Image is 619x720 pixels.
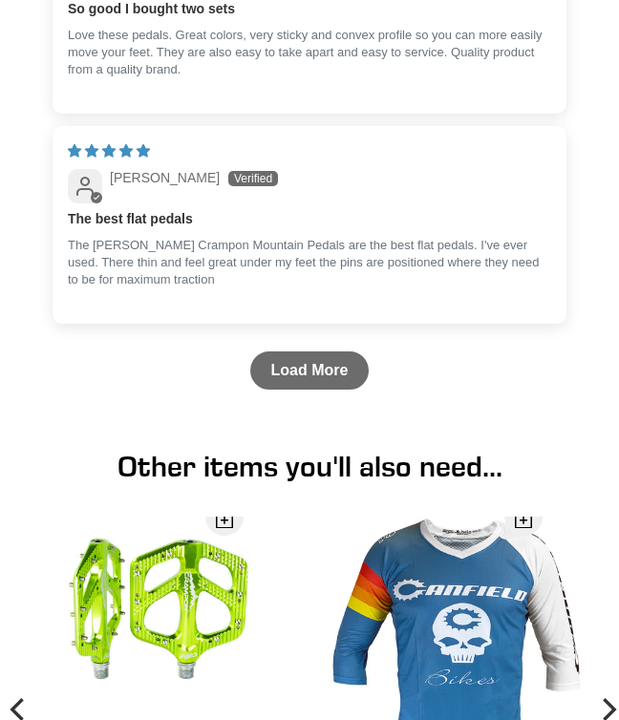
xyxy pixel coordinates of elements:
p: The [PERSON_NAME] Crampon Mountain Pedals are the best flat pedals. I've ever used. There thin an... [68,237,551,289]
span: 5 star review [68,143,150,159]
span: [PERSON_NAME] [110,170,220,185]
p: Love these pedals. Great colors, very sticky and convex profile so you can more easily move your ... [68,27,551,79]
b: The best flat pedals [68,210,551,229]
h1: Other items you'll also need... [21,449,598,483]
a: Load More [250,351,370,390]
